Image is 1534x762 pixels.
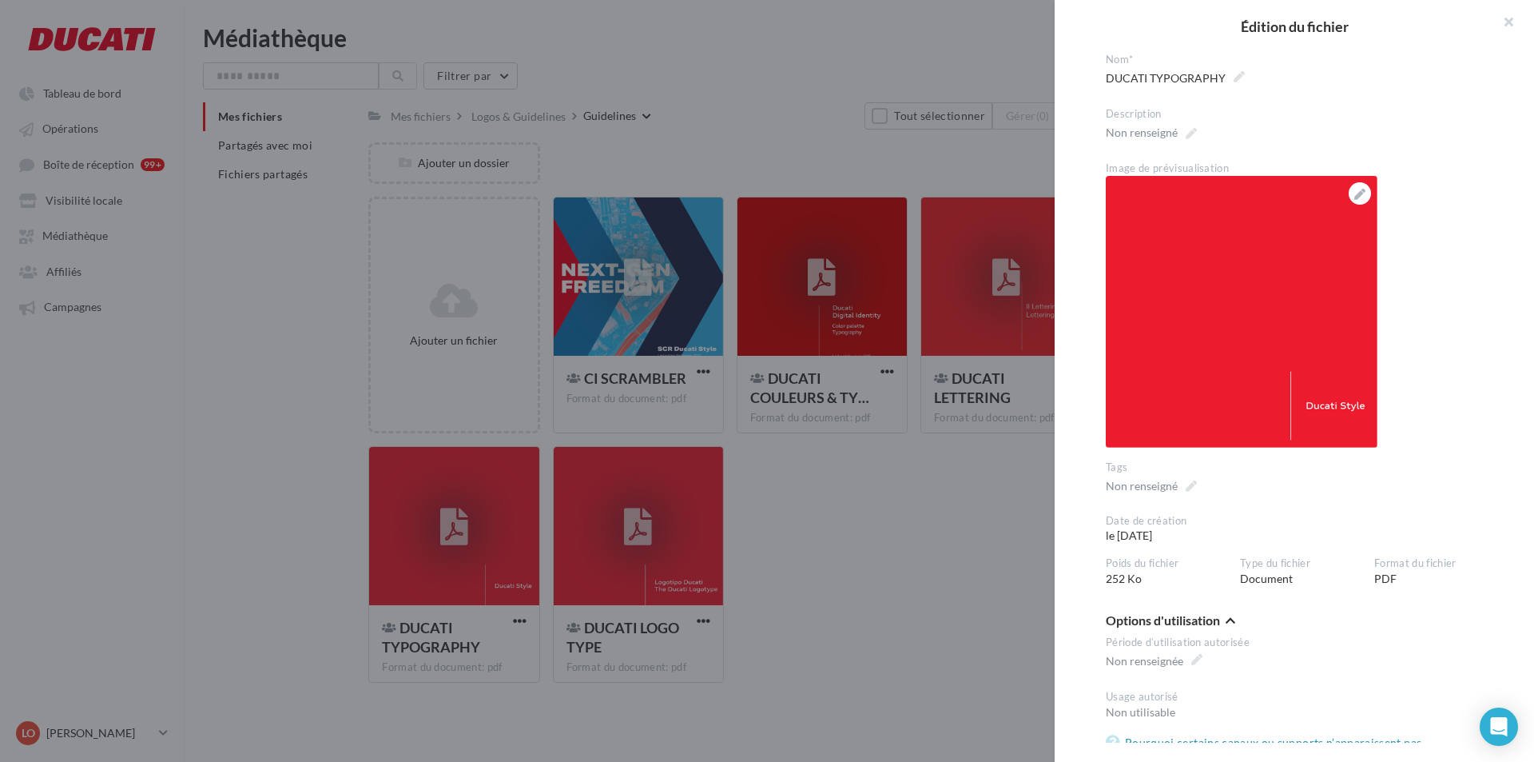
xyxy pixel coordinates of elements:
span: DUCATI TYPOGRAPHY [1106,67,1245,90]
div: le [DATE] [1106,514,1240,545]
div: Image de prévisualisation [1106,162,1496,176]
span: Non renseignée [1106,650,1202,672]
h2: Édition du fichier [1080,19,1508,34]
span: Options d'utilisation [1106,614,1220,627]
div: Document [1240,557,1374,587]
a: Pourquoi certains canaux ou supports n’apparaissent pas [1106,733,1428,752]
div: Période d’utilisation autorisée [1106,636,1496,650]
div: Poids du fichier [1106,557,1227,571]
div: Description [1106,107,1496,122]
div: PDF [1374,557,1508,587]
div: Type du fichier [1240,557,1361,571]
img: Image de prévisualisation [1106,176,1377,448]
div: Usage autorisé [1106,690,1496,704]
div: Non utilisable [1106,704,1496,720]
div: Tags [1106,461,1496,475]
span: Non renseigné [1106,122,1197,144]
div: Format du fichier [1374,557,1496,571]
div: Non renseigné [1106,478,1178,494]
div: 252 Ko [1106,557,1240,587]
div: Date de création [1106,514,1227,529]
div: Open Intercom Messenger [1480,708,1518,746]
button: Options d'utilisation [1106,612,1235,632]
